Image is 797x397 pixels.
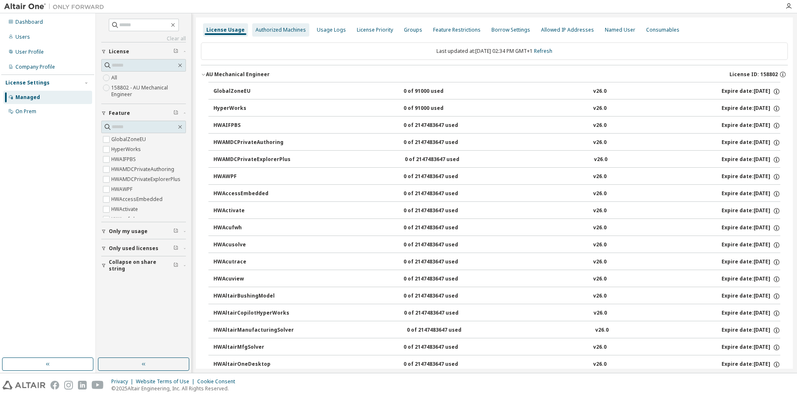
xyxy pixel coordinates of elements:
div: Expire date: [DATE] [722,361,780,368]
div: Expire date: [DATE] [722,275,780,283]
div: 0 of 2147483647 used [404,258,479,266]
div: v26.0 [593,241,607,249]
div: Users [15,34,30,40]
div: v26.0 [594,156,607,164]
button: License [101,42,186,61]
div: v26.0 [595,327,609,334]
button: HWAltairBushingModel0 of 2147483647 usedv26.0Expire date:[DATE] [213,287,780,305]
div: v26.0 [593,105,607,112]
div: 0 of 2147483647 used [404,344,479,351]
button: HWAMDCPrivateAuthoring0 of 2147483647 usedv26.0Expire date:[DATE] [213,134,780,152]
button: HWAMDCPrivateExplorerPlus0 of 2147483647 usedv26.0Expire date:[DATE] [213,151,780,169]
div: v26.0 [594,310,607,317]
label: 158802 - AU Mechanical Engineer [111,83,186,99]
div: Expire date: [DATE] [722,88,780,95]
div: Allowed IP Addresses [541,27,594,33]
div: HWAcusolve [213,241,288,249]
div: Expire date: [DATE] [722,344,780,351]
div: 0 of 2147483647 used [404,310,479,317]
label: HWAMDCPrivateExplorerPlus [111,174,182,184]
div: Expire date: [DATE] [722,207,780,215]
div: GlobalZoneEU [213,88,288,95]
div: 0 of 2147483647 used [404,241,479,249]
button: GlobalZoneEU0 of 91000 usedv26.0Expire date:[DATE] [213,82,780,101]
div: HWAltairBushingModel [213,293,288,300]
div: HWAccessEmbedded [213,190,288,198]
img: youtube.svg [92,381,104,390]
div: Groups [404,27,422,33]
div: 0 of 2147483647 used [404,139,479,146]
img: linkedin.svg [78,381,87,390]
a: Clear all [101,35,186,42]
span: Clear filter [173,48,178,55]
button: Collapse on share string [101,256,186,275]
button: HWAltairCopilotHyperWorks0 of 2147483647 usedv26.0Expire date:[DATE] [213,304,780,323]
button: HWAltairOneDesktop0 of 2147483647 usedv26.0Expire date:[DATE] [213,355,780,374]
div: On Prem [15,108,36,115]
div: Expire date: [DATE] [722,224,780,232]
label: HWAMDCPrivateAuthoring [111,164,176,174]
div: HWAltairManufacturingSolver [213,327,294,334]
div: v26.0 [593,293,607,300]
label: HWActivate [111,204,140,214]
div: Expire date: [DATE] [722,190,780,198]
button: Only used licenses [101,239,186,258]
div: Expire date: [DATE] [722,327,780,334]
button: HWAIFPBS0 of 2147483647 usedv26.0Expire date:[DATE] [213,117,780,135]
img: facebook.svg [50,381,59,390]
div: License Priority [357,27,393,33]
div: Usage Logs [317,27,346,33]
div: v26.0 [593,88,607,95]
div: HWAltairCopilotHyperWorks [213,310,289,317]
div: HWAIFPBS [213,122,288,129]
label: HWAccessEmbedded [111,194,164,204]
a: Refresh [534,47,552,55]
span: License [109,48,129,55]
button: HWAltairManufacturingSolver0 of 2147483647 usedv26.0Expire date:[DATE] [213,321,780,340]
button: HWActivate0 of 2147483647 usedv26.0Expire date:[DATE] [213,202,780,220]
div: 0 of 2147483647 used [404,122,479,129]
div: 0 of 2147483647 used [404,224,479,232]
div: HWAltairOneDesktop [213,361,288,368]
span: Clear filter [173,262,178,269]
div: HWAcufwh [213,224,288,232]
div: Expire date: [DATE] [722,173,780,181]
div: Expire date: [DATE] [722,293,780,300]
div: Website Terms of Use [136,378,197,385]
button: HWAcufwh0 of 2147483647 usedv26.0Expire date:[DATE] [213,219,780,237]
div: 0 of 2147483647 used [404,207,479,215]
label: HyperWorks [111,144,143,154]
button: HyperWorks0 of 91000 usedv26.0Expire date:[DATE] [213,99,780,118]
label: All [111,73,119,83]
div: Last updated at: [DATE] 02:34 PM GMT+1 [201,42,788,60]
div: HWAltairMfgSolver [213,344,288,351]
div: 0 of 91000 used [404,105,479,112]
span: Only my usage [109,228,148,235]
img: Altair One [4,2,108,11]
span: Collapse on share string [109,259,173,272]
div: v26.0 [593,275,607,283]
div: HWAMDCPrivateAuthoring [213,139,288,146]
div: 0 of 2147483647 used [404,293,479,300]
div: Managed [15,94,40,101]
button: HWAWPF0 of 2147483647 usedv26.0Expire date:[DATE] [213,168,780,186]
label: GlobalZoneEU [111,134,148,144]
span: Only used licenses [109,245,158,252]
div: Named User [605,27,635,33]
div: HWAcutrace [213,258,288,266]
span: Clear filter [173,110,178,117]
div: HWAMDCPrivateExplorerPlus [213,156,291,164]
div: License Settings [5,79,50,86]
div: Cookie Consent [197,378,240,385]
span: Clear filter [173,245,178,252]
label: HWAcufwh [111,214,138,224]
button: Only my usage [101,222,186,241]
div: User Profile [15,49,44,55]
span: Feature [109,110,130,117]
div: Consumables [646,27,679,33]
div: License Usage [206,27,245,33]
div: AU Mechanical Engineer [206,71,270,78]
div: v26.0 [593,173,607,181]
button: HWAltairMfgSolver0 of 2147483647 usedv26.0Expire date:[DATE] [213,338,780,357]
div: 0 of 2147483647 used [405,156,480,164]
